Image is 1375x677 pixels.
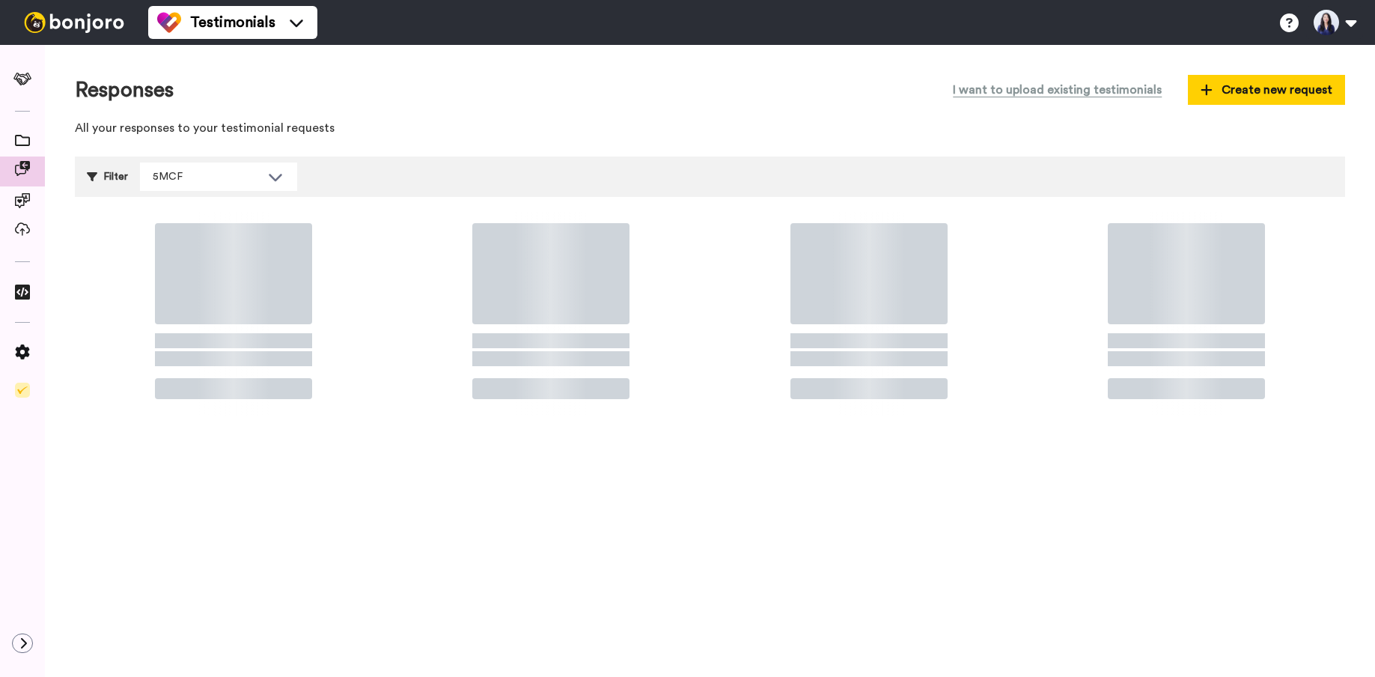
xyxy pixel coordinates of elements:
[157,10,181,34] img: tm-color.svg
[75,120,1345,137] p: All your responses to your testimonial requests
[1188,75,1345,105] button: Create new request
[87,163,128,191] div: Filter
[942,75,1173,105] button: I want to upload existing testimonials
[153,169,260,184] div: 5MCF
[1201,81,1332,99] span: Create new request
[190,12,275,33] span: Testimonials
[15,383,30,398] img: Checklist.svg
[75,79,174,102] h1: Responses
[18,12,130,33] img: bj-logo-header-white.svg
